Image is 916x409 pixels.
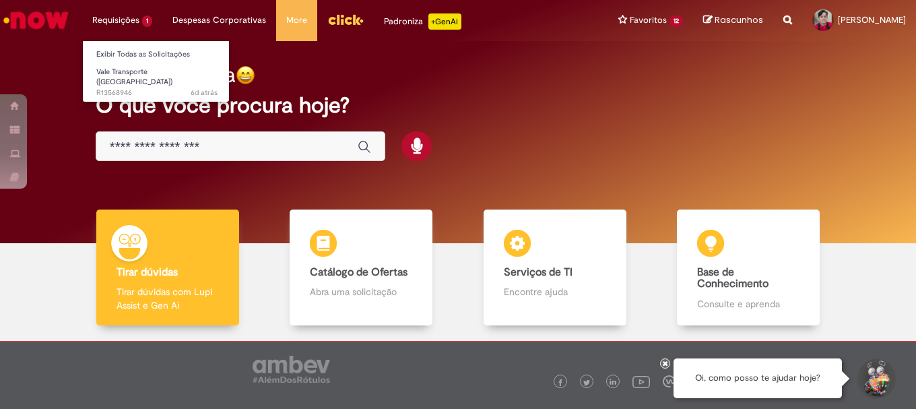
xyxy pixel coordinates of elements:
[663,375,675,387] img: logo_footer_workplace.png
[327,9,364,30] img: click_logo_yellow_360x200.png
[632,373,650,390] img: logo_footer_youtube.png
[310,285,412,298] p: Abra uma solicitação
[310,265,407,279] b: Catálogo de Ofertas
[96,88,218,98] span: R13568946
[191,88,218,98] time: 26/09/2025 06:41:11
[458,210,652,326] a: Serviços de TI Encontre ajuda
[703,14,763,27] a: Rascunhos
[715,13,763,26] span: Rascunhos
[610,379,616,387] img: logo_footer_linkedin.png
[92,13,139,27] span: Requisições
[583,379,590,386] img: logo_footer_twitter.png
[265,210,459,326] a: Catálogo de Ofertas Abra uma solicitação
[253,356,330,383] img: logo_footer_ambev_rotulo_gray.png
[142,15,152,27] span: 1
[71,210,265,326] a: Tirar dúvidas Tirar dúvidas com Lupi Assist e Gen Ai
[652,210,846,326] a: Base de Conhecimento Consulte e aprenda
[557,379,564,386] img: logo_footer_facebook.png
[117,285,219,312] p: Tirar dúvidas com Lupi Assist e Gen Ai
[96,94,820,117] h2: O que você procura hoje?
[428,13,461,30] p: +GenAi
[697,297,799,311] p: Consulte e aprenda
[191,88,218,98] span: 6d atrás
[504,285,606,298] p: Encontre ajuda
[236,65,255,85] img: happy-face.png
[83,47,231,62] a: Exibir Todas as Solicitações
[117,265,178,279] b: Tirar dúvidas
[630,13,667,27] span: Favoritos
[384,13,461,30] div: Padroniza
[504,265,572,279] b: Serviços de TI
[697,265,768,291] b: Base de Conhecimento
[1,7,71,34] img: ServiceNow
[674,358,842,398] div: Oi, como posso te ajudar hoje?
[669,15,683,27] span: 12
[82,40,230,102] ul: Requisições
[172,13,266,27] span: Despesas Corporativas
[855,358,896,399] button: Iniciar Conversa de Suporte
[286,13,307,27] span: More
[838,14,906,26] span: [PERSON_NAME]
[83,65,231,94] a: Aberto R13568946 : Vale Transporte (VT)
[96,67,172,88] span: Vale Transporte ([GEOGRAPHIC_DATA])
